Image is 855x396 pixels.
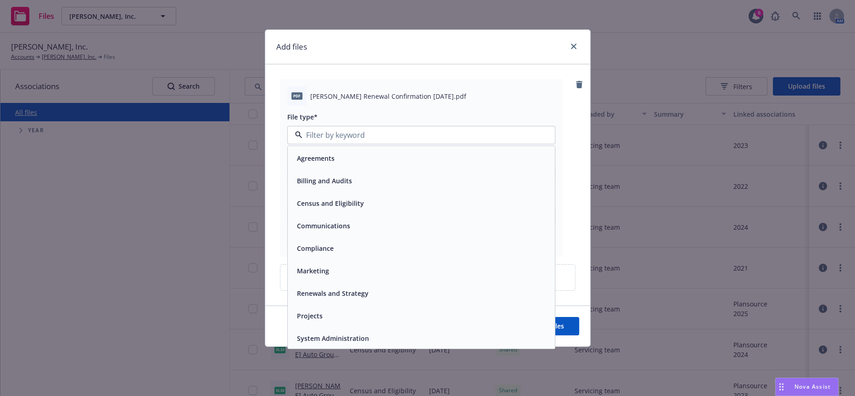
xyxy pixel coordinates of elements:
button: Marketing [297,266,329,276]
button: Projects [297,311,323,321]
button: Communications [297,221,350,231]
h1: Add files [276,41,307,53]
button: Compliance [297,243,334,253]
span: [PERSON_NAME] Renewal Confirmation [DATE].pdf [310,91,466,101]
a: close [568,41,579,52]
span: File type* [287,113,318,121]
button: System Administration [297,334,369,343]
span: Nova Assist [794,383,831,390]
button: Census and Eligibility [297,198,364,208]
button: Billing and Audits [297,176,352,186]
div: Drag to move [776,378,787,396]
a: remove [574,79,585,90]
button: Renewals and Strategy [297,289,369,298]
input: Filter by keyword [302,130,536,141]
button: Agreements [297,153,335,163]
div: Upload new files [280,264,576,291]
button: Nova Assist [775,378,838,396]
span: pdf [291,92,302,99]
